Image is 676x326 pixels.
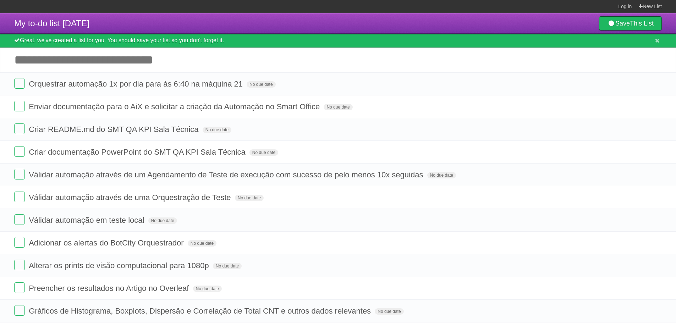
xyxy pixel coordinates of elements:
label: Done [14,282,25,293]
label: Done [14,123,25,134]
span: Criar documentação PowerPoint do SMT QA KPI Sala Técnica [29,148,247,156]
label: Done [14,237,25,248]
span: No due date [213,263,242,269]
label: Done [14,169,25,179]
span: No due date [375,308,403,315]
label: Done [14,260,25,270]
span: No due date [235,195,264,201]
span: Adicionar os alertas do BotCity Orquestrador [29,238,186,247]
span: Enviar documentação para o AiX e solicitar a criação da Automação no Smart Office [29,102,321,111]
span: Válidar automação através de uma Orquestração de Teste [29,193,232,202]
span: No due date [249,149,278,156]
label: Done [14,146,25,157]
span: Alterar os prints de visão computacional para 1080p [29,261,211,270]
span: Válidar automação em teste local [29,216,146,225]
span: Preencher os resultados no Artigo no Overleaf [29,284,191,293]
a: SaveThis List [599,16,662,31]
span: No due date [247,81,275,88]
span: No due date [193,286,222,292]
span: No due date [148,217,177,224]
label: Done [14,305,25,316]
span: Criar README.md do SMT QA KPI Sala Técnica [29,125,200,134]
label: Done [14,101,25,111]
span: Válidar automação através de um Agendamento de Teste de execução com sucesso de pelo menos 10x se... [29,170,425,179]
span: No due date [203,127,231,133]
span: My to-do list [DATE] [14,18,89,28]
span: Gráficos de Histograma, Boxplots, Dispersão e Correlação de Total CNT e outros dados relevantes [29,306,373,315]
label: Done [14,78,25,89]
span: No due date [427,172,456,178]
span: No due date [188,240,216,247]
b: This List [630,20,654,27]
label: Done [14,214,25,225]
label: Done [14,192,25,202]
span: Orquestrar automação 1x por dia para às 6:40 na máquina 21 [29,79,244,88]
span: No due date [324,104,352,110]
